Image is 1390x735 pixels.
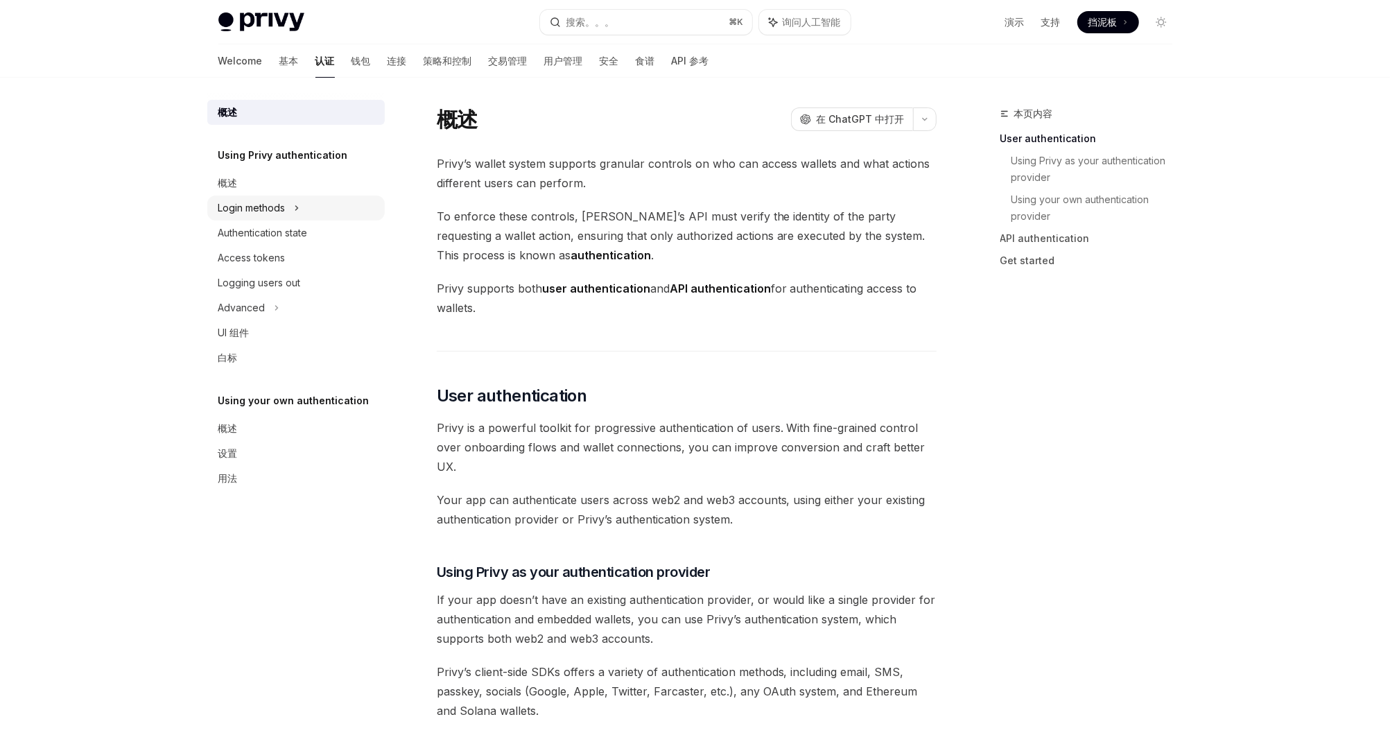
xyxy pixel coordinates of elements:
a: Access tokens [207,245,385,270]
a: User authentication [1000,128,1183,150]
font: 安全 [600,54,619,68]
a: 支持 [1041,15,1061,29]
font: 连接 [388,54,407,68]
a: UI 组件 [207,320,385,345]
a: 钱包 [351,44,371,78]
font: 食谱 [636,54,655,68]
strong: API authentication [670,282,771,295]
span: To enforce these controls, [PERSON_NAME]’s API must verify the identity of the party requesting a... [437,207,937,265]
span: ⌘ K [729,17,744,28]
a: 策略和控制 [424,44,472,78]
a: Using Privy as your authentication provider [1011,150,1183,189]
span: 本页内容 [1014,105,1053,122]
h5: Using Privy authentication [218,147,348,164]
span: 在 ChatGPT 中打开 [817,112,905,126]
div: Logging users out [218,275,301,291]
font: API 参考 [672,54,709,68]
a: API authentication [1000,227,1183,250]
h1: 概述 [437,107,478,132]
span: Using Privy as your authentication provider [437,562,711,582]
h5: Using your own authentication [218,392,370,409]
button: 搜索。。。⌘K [540,10,752,35]
strong: user authentication [542,282,650,295]
div: UI 组件 [218,325,250,341]
a: 演示 [1005,15,1025,29]
div: 白标 [218,349,238,366]
span: User authentication [437,385,587,407]
a: 概述 [207,171,385,196]
button: 在 ChatGPT 中打开 [791,107,913,131]
a: 概述 [207,416,385,441]
font: 用户管理 [544,54,583,68]
span: If your app doesn’t have an existing authentication provider, or would like a single provider for... [437,590,937,648]
span: Privy’s wallet system supports granular controls on who can access wallets and what actions diffe... [437,154,937,193]
font: Welcome [218,54,263,68]
div: 搜索。。。 [566,14,615,31]
font: 基本 [279,54,299,68]
a: 用户管理 [544,44,583,78]
a: Logging users out [207,270,385,295]
img: light logo [218,12,304,32]
div: 概述 [218,175,238,191]
a: 挡泥板 [1077,11,1139,33]
div: 概述 [218,420,238,437]
span: Privy’s client-side SDKs offers a variety of authentication methods, including email, SMS, passke... [437,662,937,720]
a: 用法 [207,466,385,491]
strong: authentication [571,248,651,262]
span: 询问人工智能 [783,15,841,29]
a: 食谱 [636,44,655,78]
div: Access tokens [218,250,286,266]
span: Your app can authenticate users across web2 and web3 accounts, using either your existing authent... [437,490,937,529]
div: Authentication state [218,225,308,241]
div: 用法 [218,470,238,487]
a: Welcome [218,44,263,78]
span: Privy is a powerful toolkit for progressive authentication of users. With fine-grained control ov... [437,418,937,476]
button: 切换深色模式 [1150,11,1172,33]
a: API 参考 [672,44,709,78]
a: 设置 [207,441,385,466]
font: 交易管理 [489,54,528,68]
font: 钱包 [351,54,371,68]
a: 交易管理 [489,44,528,78]
div: Advanced [218,300,266,316]
a: 基本 [279,44,299,78]
a: Get started [1000,250,1183,272]
div: Login methods [218,200,286,216]
a: 认证 [315,44,335,78]
a: 安全 [600,44,619,78]
a: 概述 [207,100,385,125]
a: Using your own authentication provider [1011,189,1183,227]
a: 连接 [388,44,407,78]
font: 认证 [315,54,335,68]
button: 询问人工智能 [759,10,851,35]
a: 白标 [207,345,385,370]
font: 策略和控制 [424,54,472,68]
div: 概述 [218,104,238,121]
div: 设置 [218,445,238,462]
span: 挡泥板 [1088,15,1118,29]
span: Privy supports both and for authenticating access to wallets. [437,279,937,318]
a: Authentication state [207,220,385,245]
